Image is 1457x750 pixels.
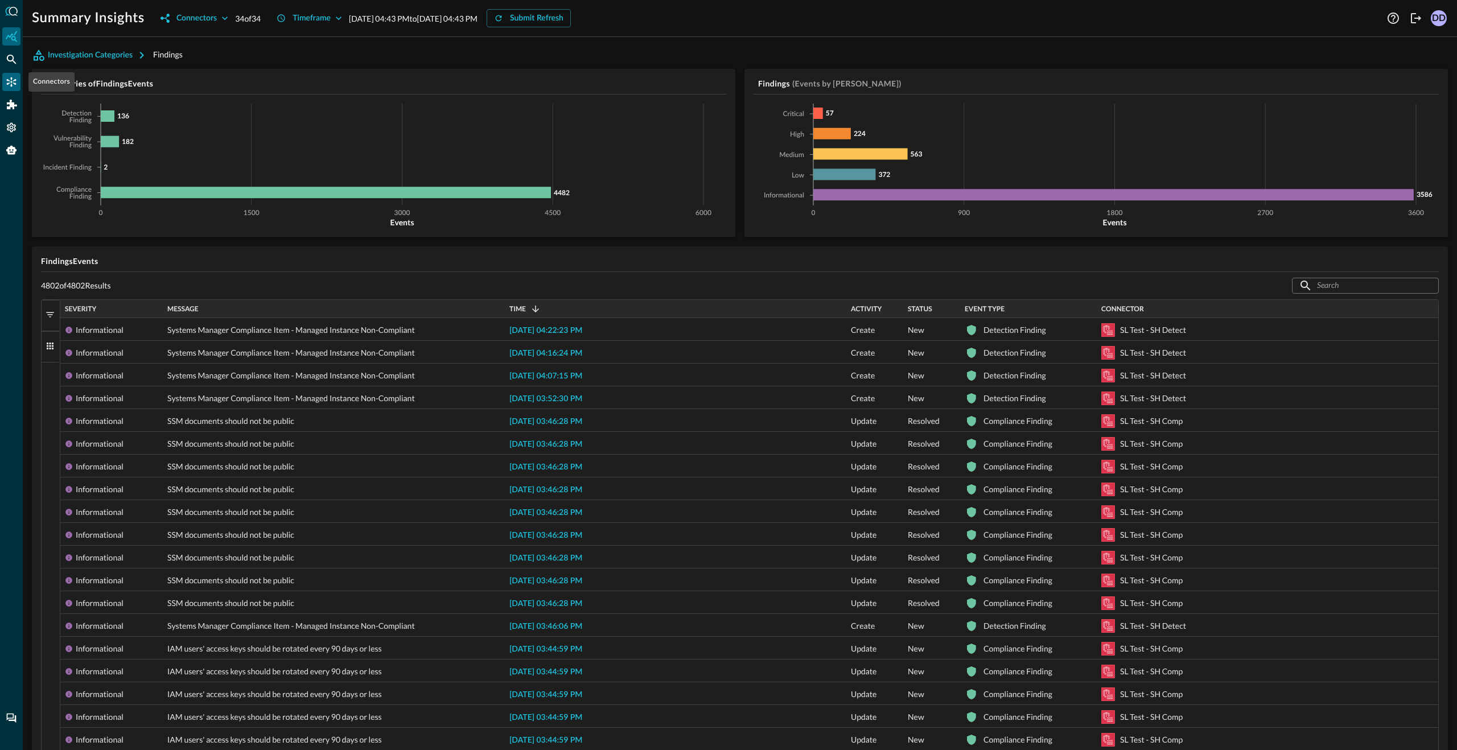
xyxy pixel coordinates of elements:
tspan: 224 [854,129,866,138]
span: SSM documents should not be public [167,546,294,569]
span: Update [851,432,876,455]
tspan: 900 [958,210,970,217]
span: Message [167,305,199,313]
button: Submit Refresh [487,9,571,27]
p: 34 of 34 [235,13,261,24]
div: Detection Finding [983,364,1046,387]
div: Compliance Finding [983,592,1052,615]
p: [DATE] 04:43 PM to [DATE] 04:43 PM [349,13,478,24]
div: SL Test - SH Comp [1120,546,1183,569]
div: SL Test - SH Detect [1120,615,1186,637]
svg: Amazon Security Lake [1101,414,1115,428]
span: Resolved [908,569,940,592]
span: IAM users' access keys should be rotated every 90 days or less [167,683,382,706]
div: Detection Finding [983,319,1046,341]
div: Submit Refresh [510,11,563,26]
tspan: 4500 [545,210,561,217]
span: [DATE] 03:46:28 PM [509,463,582,471]
tspan: 372 [878,170,890,179]
div: SL Test - SH Comp [1120,410,1183,432]
tspan: Finding [69,142,92,149]
span: Resolved [908,546,940,569]
tspan: 3000 [394,210,410,217]
tspan: 6000 [695,210,711,217]
span: [DATE] 04:07:15 PM [509,372,582,380]
span: [DATE] 03:46:28 PM [509,418,582,426]
div: Informational [76,410,124,432]
svg: Amazon Security Lake [1101,323,1115,337]
span: IAM users' access keys should be rotated every 90 days or less [167,660,382,683]
span: Findings [153,50,183,59]
button: Logout [1407,9,1425,27]
input: Search [1317,275,1413,296]
span: Create [851,364,875,387]
tspan: Critical [783,111,804,118]
tspan: 0 [99,210,103,217]
span: Update [851,501,876,524]
tspan: 0 [812,210,816,217]
span: Systems Manager Compliance Item - Managed Instance Non-Compliant [167,341,415,364]
tspan: 4482 [554,188,570,197]
button: Investigation Categories [32,46,153,64]
span: Time [509,305,526,313]
span: SSM documents should not be public [167,569,294,592]
span: SSM documents should not be public [167,410,294,432]
div: SL Test - SH Comp [1120,569,1183,592]
div: Detection Finding [983,341,1046,364]
span: Resolved [908,410,940,432]
div: Compliance Finding [983,683,1052,706]
span: Resolved [908,478,940,501]
span: Update [851,524,876,546]
span: Resolved [908,455,940,478]
div: Informational [76,364,124,387]
div: Connectors [28,72,75,92]
tspan: Events [1102,217,1126,227]
span: New [908,660,924,683]
span: SSM documents should not be public [167,501,294,524]
div: Informational [76,432,124,455]
div: Settings [2,118,20,137]
svg: Amazon Security Lake [1101,460,1115,473]
span: Severity [65,305,96,313]
span: Resolved [908,592,940,615]
svg: Amazon Security Lake [1101,574,1115,587]
span: [DATE] 03:44:59 PM [509,714,582,722]
div: Compliance Finding [983,478,1052,501]
span: SSM documents should not be public [167,478,294,501]
tspan: 1800 [1107,210,1123,217]
svg: Amazon Security Lake [1101,369,1115,382]
div: Compliance Finding [983,706,1052,728]
span: Update [851,637,876,660]
tspan: Finding [69,193,92,200]
div: Compliance Finding [983,524,1052,546]
tspan: 57 [826,109,834,117]
div: DD [1431,10,1447,26]
button: Connectors [154,9,235,27]
tspan: Detection [61,110,92,117]
div: Informational [76,319,124,341]
tspan: Medium [779,152,804,159]
div: Informational [76,592,124,615]
span: Update [851,410,876,432]
div: Informational [76,478,124,501]
tspan: 563 [911,150,923,158]
span: Update [851,592,876,615]
span: IAM users' access keys should be rotated every 90 days or less [167,706,382,728]
span: [DATE] 03:44:59 PM [509,668,582,676]
h5: Categories of Findings Events [46,78,726,89]
div: SL Test - SH Comp [1120,524,1183,546]
span: SSM documents should not be public [167,432,294,455]
div: Informational [76,615,124,637]
span: New [908,615,924,637]
svg: Amazon Security Lake [1101,687,1115,701]
div: Addons [3,96,21,114]
svg: Amazon Security Lake [1101,528,1115,542]
div: SL Test - SH Comp [1120,637,1183,660]
span: Systems Manager Compliance Item - Managed Instance Non-Compliant [167,615,415,637]
div: SL Test - SH Comp [1120,432,1183,455]
div: Informational [76,546,124,569]
span: [DATE] 03:46:28 PM [509,554,582,562]
button: Timeframe [270,9,349,27]
span: Event Type [965,305,1005,313]
span: IAM users' access keys should be rotated every 90 days or less [167,637,382,660]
